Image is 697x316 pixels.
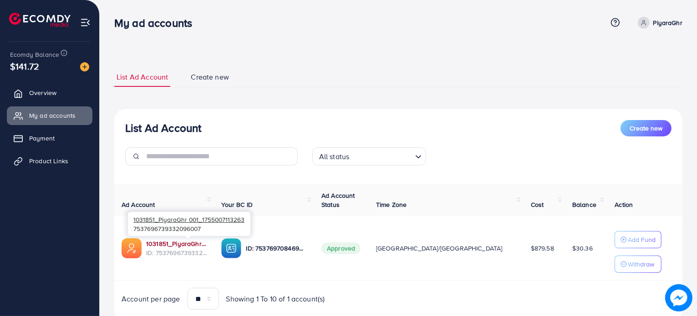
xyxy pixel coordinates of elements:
span: Ad Account [122,200,155,209]
button: Add Fund [615,231,661,248]
span: Overview [29,88,56,97]
p: ID: 7537697084699443208 [246,243,306,254]
input: Search for option [352,148,411,163]
a: My ad accounts [7,106,92,125]
span: $879.58 [531,244,554,253]
button: Withdraw [615,256,661,273]
a: 1031851_PiyaraGhr 001_1755007113263 [146,239,207,248]
a: Payment [7,129,92,147]
img: ic-ads-acc.e4c84228.svg [122,238,142,258]
span: Approved [321,242,361,254]
p: Add Fund [628,234,656,245]
a: Overview [7,84,92,102]
h3: List Ad Account [125,121,201,135]
span: 1031851_PiyaraGhr 001_1755007113263 [133,215,244,224]
span: $30.36 [572,244,593,253]
span: Create new [191,72,229,82]
span: Ecomdy Balance [10,50,59,59]
span: Showing 1 To 10 of 1 account(s) [226,294,325,304]
img: ic-ba-acc.ded83a64.svg [221,238,241,258]
img: image [665,284,692,311]
span: Time Zone [376,200,407,209]
span: ID: 7537696739332096007 [146,248,207,257]
span: Payment [29,134,55,143]
div: Search for option [312,147,426,166]
span: Product Links [29,156,68,166]
p: Withdraw [628,259,654,270]
button: Create new [621,120,672,136]
img: logo [9,13,71,27]
h3: My ad accounts [114,16,199,30]
span: All status [317,150,351,163]
div: 7537696739332096007 [128,212,250,236]
span: Balance [572,200,596,209]
span: Your BC ID [221,200,253,209]
span: Account per page [122,294,180,304]
span: List Ad Account [117,72,168,82]
span: [GEOGRAPHIC_DATA]/[GEOGRAPHIC_DATA] [376,244,503,253]
span: Create new [630,124,662,133]
span: Ad Account Status [321,191,355,209]
span: Action [615,200,633,209]
span: My ad accounts [29,111,76,120]
img: image [80,62,89,71]
img: menu [80,17,91,28]
span: Cost [531,200,544,209]
a: PiyaraGhr [634,17,682,29]
span: $141.72 [10,60,39,73]
p: PiyaraGhr [653,17,682,28]
a: Product Links [7,152,92,170]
